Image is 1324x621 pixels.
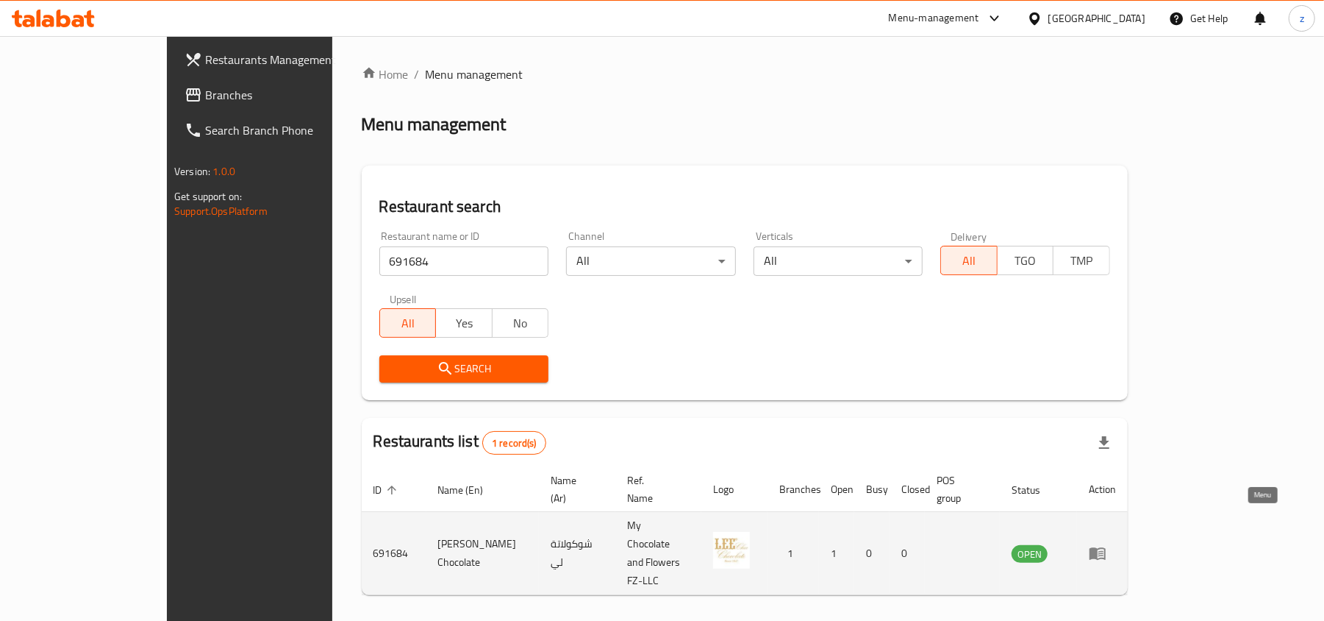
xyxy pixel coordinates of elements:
[373,430,546,455] h2: Restaurants list
[173,77,388,113] a: Branches
[373,481,401,499] span: ID
[379,355,549,383] button: Search
[767,467,819,512] th: Branches
[483,436,545,450] span: 1 record(s)
[205,86,376,104] span: Branches
[362,512,426,595] td: 691684
[205,121,376,139] span: Search Branch Phone
[386,313,431,334] span: All
[1059,250,1104,272] span: TMP
[889,10,979,27] div: Menu-management
[937,472,982,507] span: POS group
[1053,246,1110,275] button: TMP
[854,512,890,595] td: 0
[362,65,1128,83] nav: breadcrumb
[174,162,210,181] span: Version:
[947,250,992,272] span: All
[482,431,546,455] div: Total records count
[615,512,701,595] td: My Chocolate and Flowers FZ-LLC
[1003,250,1048,272] span: TGO
[174,202,268,221] a: Support.OpsPlatform
[539,512,615,595] td: شوكولاتة لي
[551,472,598,507] span: Name (Ar)
[701,467,767,512] th: Logo
[1012,545,1048,563] div: OPEN
[754,246,923,276] div: All
[438,481,503,499] span: Name (En)
[890,467,925,512] th: Closed
[566,246,736,276] div: All
[713,532,750,569] img: LEE Chocolate
[415,65,420,83] li: /
[498,313,543,334] span: No
[426,512,540,595] td: [PERSON_NAME] Chocolate
[362,113,507,136] h2: Menu management
[173,42,388,77] a: Restaurants Management
[426,65,523,83] span: Menu management
[379,308,437,338] button: All
[1077,467,1128,512] th: Action
[435,308,493,338] button: Yes
[940,246,998,275] button: All
[854,467,890,512] th: Busy
[391,360,537,378] span: Search
[997,246,1054,275] button: TGO
[492,308,549,338] button: No
[379,196,1110,218] h2: Restaurant search
[819,512,854,595] td: 1
[205,51,376,68] span: Restaurants Management
[890,512,925,595] td: 0
[442,313,487,334] span: Yes
[212,162,235,181] span: 1.0.0
[767,512,819,595] td: 1
[1087,425,1122,461] div: Export file
[362,467,1128,595] table: enhanced table
[627,472,684,507] span: Ref. Name
[173,113,388,148] a: Search Branch Phone
[1048,10,1145,26] div: [GEOGRAPHIC_DATA]
[1012,546,1048,563] span: OPEN
[379,246,549,276] input: Search for restaurant name or ID..
[174,187,242,206] span: Get support on:
[390,294,417,304] label: Upsell
[1300,10,1304,26] span: z
[1012,481,1059,499] span: Status
[951,231,987,241] label: Delivery
[819,467,854,512] th: Open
